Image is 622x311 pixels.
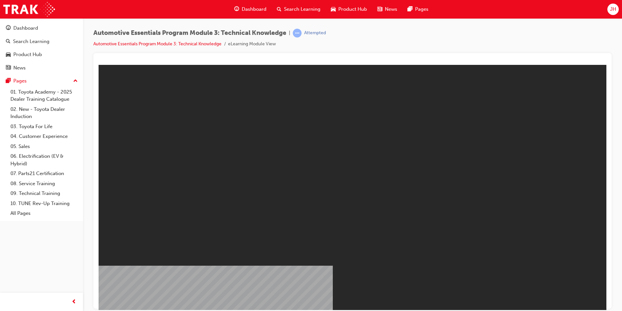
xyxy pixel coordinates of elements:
[408,5,412,13] span: pages-icon
[3,36,80,48] a: Search Learning
[8,188,80,199] a: 09. Technical Training
[3,49,80,61] a: Product Hub
[3,75,80,87] button: Pages
[289,29,290,37] span: |
[6,78,11,84] span: pages-icon
[8,179,80,189] a: 08. Service Training
[13,51,42,58] div: Product Hub
[73,77,78,85] span: up-icon
[8,141,80,152] a: 05. Sales
[8,208,80,218] a: All Pages
[385,6,397,13] span: News
[72,298,76,306] span: prev-icon
[326,3,372,16] a: car-iconProduct Hub
[3,62,80,74] a: News
[6,25,11,31] span: guage-icon
[331,5,336,13] span: car-icon
[8,151,80,169] a: 06. Electrification (EV & Hybrid)
[377,5,382,13] span: news-icon
[372,3,402,16] a: news-iconNews
[277,5,281,13] span: search-icon
[3,22,80,34] a: Dashboard
[234,5,239,13] span: guage-icon
[607,4,619,15] button: JH
[272,3,326,16] a: search-iconSearch Learning
[13,38,49,45] div: Search Learning
[6,52,11,58] span: car-icon
[93,41,222,47] a: Automotive Essentials Program Module 3: Technical Knowledge
[93,29,286,37] span: Automotive Essentials Program Module 3: Technical Knowledge
[8,87,80,104] a: 01. Toyota Academy - 2025 Dealer Training Catalogue
[415,6,428,13] span: Pages
[13,24,38,32] div: Dashboard
[228,40,276,48] li: eLearning Module View
[338,6,367,13] span: Product Hub
[3,2,55,17] img: Trak
[13,64,26,72] div: News
[8,104,80,122] a: 02. New - Toyota Dealer Induction
[8,122,80,132] a: 03. Toyota For Life
[284,6,320,13] span: Search Learning
[304,30,326,36] div: Attempted
[6,39,10,45] span: search-icon
[8,131,80,141] a: 04. Customer Experience
[3,21,80,75] button: DashboardSearch LearningProduct HubNews
[13,77,27,85] div: Pages
[8,199,80,209] a: 10. TUNE Rev-Up Training
[229,3,272,16] a: guage-iconDashboard
[6,65,11,71] span: news-icon
[610,6,616,13] span: JH
[402,3,434,16] a: pages-iconPages
[8,169,80,179] a: 07. Parts21 Certification
[293,29,302,37] span: learningRecordVerb_ATTEMPT-icon
[242,6,266,13] span: Dashboard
